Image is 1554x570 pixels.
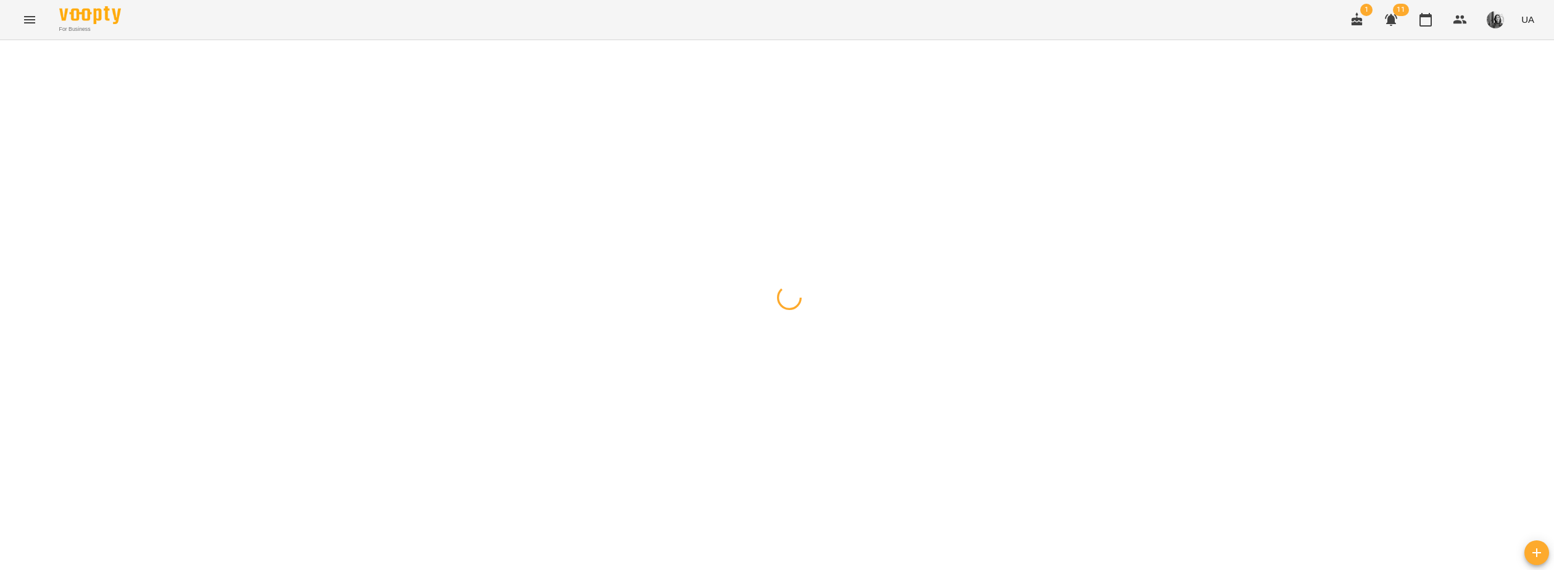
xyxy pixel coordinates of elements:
[59,6,121,24] img: Voopty Logo
[59,25,121,33] span: For Business
[15,5,44,35] button: Menu
[1521,13,1534,26] span: UA
[1516,8,1539,31] button: UA
[1360,4,1373,16] span: 1
[1487,11,1504,28] img: 4144a380afaf68178b6f9e7a5f73bbd4.png
[1393,4,1409,16] span: 11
